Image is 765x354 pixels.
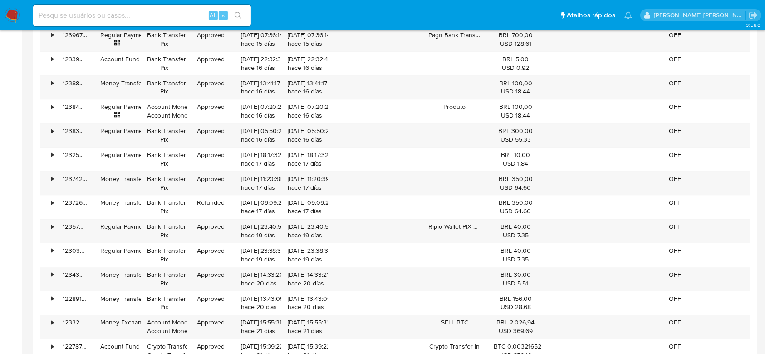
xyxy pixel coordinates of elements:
[567,10,615,20] span: Atalhos rápidos
[746,21,760,29] span: 3.158.0
[210,11,217,20] span: Alt
[624,11,632,19] a: Notificações
[222,11,225,20] span: s
[654,11,746,20] p: andrea.asantos@mercadopago.com.br
[229,9,247,22] button: search-icon
[749,10,758,20] a: Sair
[33,10,251,21] input: Pesquise usuários ou casos...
